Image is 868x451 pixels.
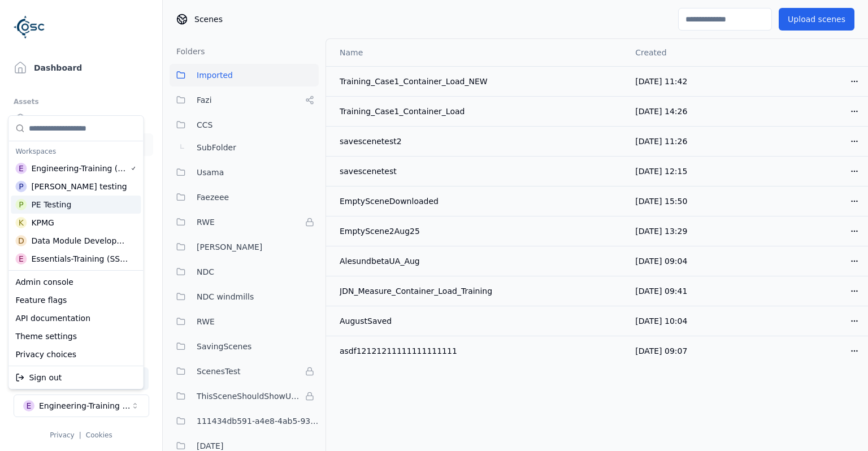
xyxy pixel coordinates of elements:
[11,273,141,291] div: Admin console
[31,235,128,246] div: Data Module Development
[8,116,143,270] div: Suggestions
[11,345,141,363] div: Privacy choices
[31,199,71,210] div: PE Testing
[31,217,54,228] div: KPMG
[11,309,141,327] div: API documentation
[31,253,129,264] div: Essentials-Training (SSO Staging)
[15,235,27,246] div: D
[15,253,27,264] div: E
[31,181,127,192] div: [PERSON_NAME] testing
[11,327,141,345] div: Theme settings
[11,368,141,387] div: Sign out
[11,291,141,309] div: Feature flags
[8,271,143,366] div: Suggestions
[15,163,27,174] div: E
[8,366,143,389] div: Suggestions
[31,163,130,174] div: Engineering-Training (SSO Staging)
[15,217,27,228] div: K
[15,181,27,192] div: P
[15,199,27,210] div: P
[11,144,141,159] div: Workspaces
